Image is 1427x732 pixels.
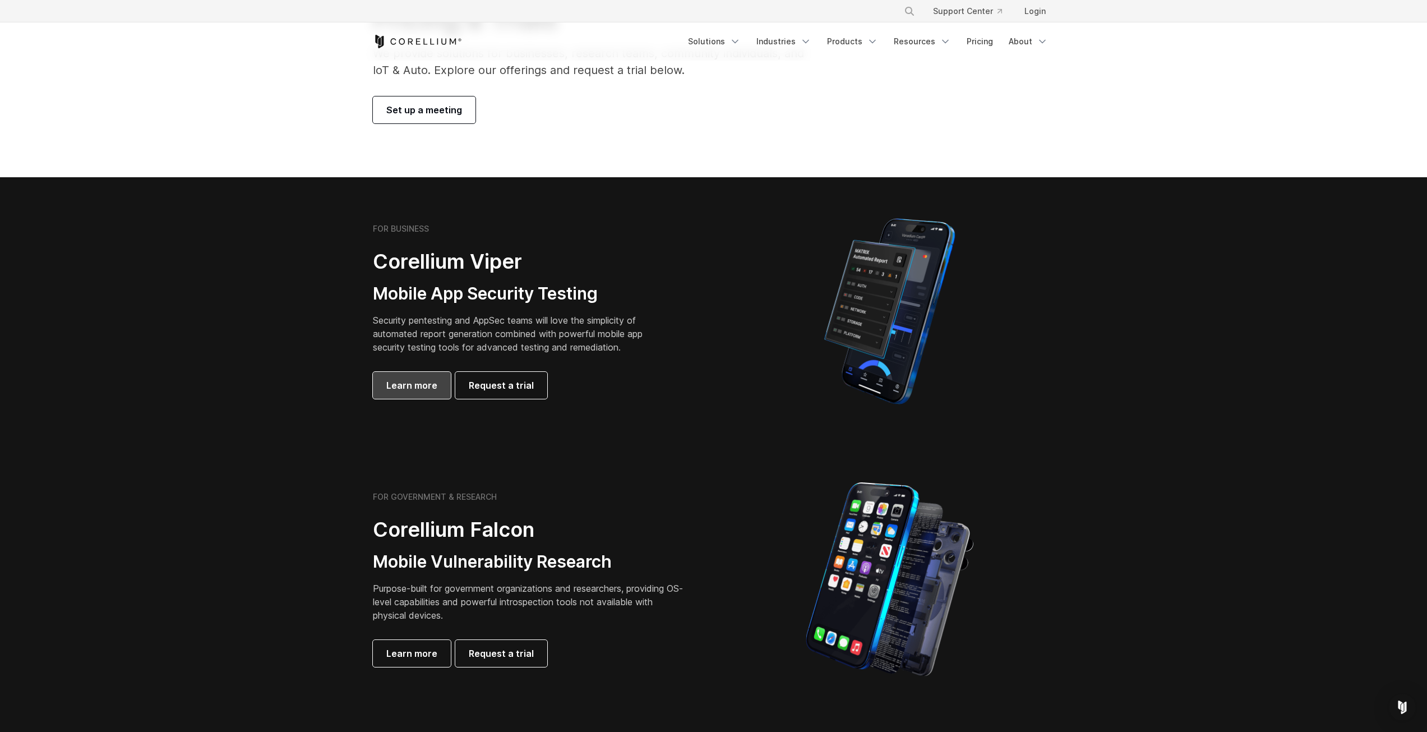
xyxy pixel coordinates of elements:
a: Support Center [924,1,1011,21]
h3: Mobile App Security Testing [373,283,660,305]
a: Resources [887,31,958,52]
a: Learn more [373,372,451,399]
span: Learn more [386,647,437,660]
span: Request a trial [469,647,534,660]
p: We provide solutions for businesses, research teams, community individuals, and IoT & Auto. Explo... [373,45,820,79]
a: About [1002,31,1055,52]
p: Purpose-built for government organizations and researchers, providing OS-level capabilities and p... [373,582,687,622]
h6: FOR BUSINESS [373,224,429,234]
img: Corellium MATRIX automated report on iPhone showing app vulnerability test results across securit... [805,213,974,409]
div: Open Intercom Messenger [1389,694,1416,721]
h2: Corellium Falcon [373,517,687,542]
a: Industries [750,31,818,52]
a: Products [820,31,885,52]
a: Set up a meeting [373,96,475,123]
a: Learn more [373,640,451,667]
div: Navigation Menu [890,1,1055,21]
span: Learn more [386,379,437,392]
span: Set up a meeting [386,103,462,117]
a: Solutions [681,31,747,52]
span: Request a trial [469,379,534,392]
img: iPhone model separated into the mechanics used to build the physical device. [805,481,974,678]
a: Request a trial [455,372,547,399]
a: Request a trial [455,640,547,667]
a: Login [1015,1,1055,21]
h3: Mobile Vulnerability Research [373,551,687,573]
p: Security pentesting and AppSec teams will love the simplicity of automated report generation comb... [373,314,660,354]
a: Pricing [960,31,1000,52]
h6: FOR GOVERNMENT & RESEARCH [373,492,497,502]
div: Navigation Menu [681,31,1055,52]
h2: Corellium Viper [373,249,660,274]
a: Corellium Home [373,35,462,48]
button: Search [899,1,920,21]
